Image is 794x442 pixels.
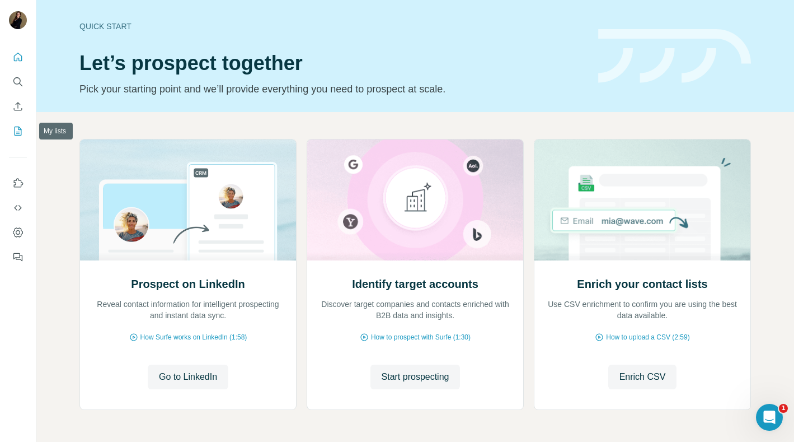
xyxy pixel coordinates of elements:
[779,404,788,413] span: 1
[371,332,471,342] span: How to prospect with Surfe (1:30)
[79,52,585,75] h1: Let’s prospect together
[9,47,27,67] button: Quick start
[352,276,478,292] h2: Identify target accounts
[606,332,689,342] span: How to upload a CSV (2:59)
[140,332,247,342] span: How Surfe works on LinkedIn (1:58)
[9,173,27,193] button: Use Surfe on LinkedIn
[9,247,27,267] button: Feedback
[598,29,751,83] img: banner
[79,139,297,260] img: Prospect on LinkedIn
[546,299,739,321] p: Use CSV enrichment to confirm you are using the best data available.
[159,370,217,384] span: Go to LinkedIn
[619,370,666,384] span: Enrich CSV
[79,21,585,32] div: Quick start
[9,72,27,92] button: Search
[608,365,677,389] button: Enrich CSV
[370,365,461,389] button: Start prospecting
[534,139,751,260] img: Enrich your contact lists
[79,81,585,97] p: Pick your starting point and we’ll provide everything you need to prospect at scale.
[9,198,27,218] button: Use Surfe API
[91,299,285,321] p: Reveal contact information for intelligent prospecting and instant data sync.
[318,299,512,321] p: Discover target companies and contacts enriched with B2B data and insights.
[382,370,449,384] span: Start prospecting
[577,276,707,292] h2: Enrich your contact lists
[9,96,27,117] button: Enrich CSV
[9,222,27,243] button: Dashboard
[9,11,27,29] img: Avatar
[148,365,228,389] button: Go to LinkedIn
[307,139,524,260] img: Identify target accounts
[756,404,783,431] iframe: Intercom live chat
[131,276,245,292] h2: Prospect on LinkedIn
[9,121,27,141] button: My lists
